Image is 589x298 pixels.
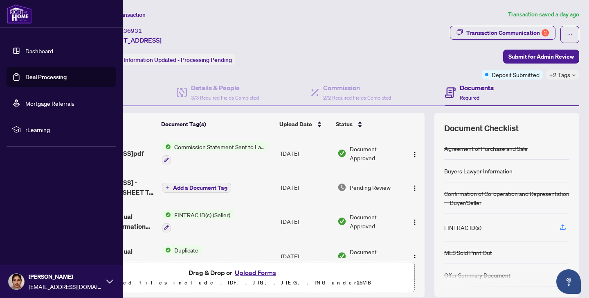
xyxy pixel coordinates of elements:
h4: Commission [323,83,391,93]
img: Status Icon [162,246,171,255]
div: Transaction Communication [466,26,549,39]
div: MLS Sold Print Out [444,248,492,257]
button: Logo [408,147,421,160]
span: Upload Date [279,120,312,129]
a: Dashboard [25,47,53,55]
span: Status [336,120,353,129]
h4: Documents [460,83,494,93]
span: Document Checklist [444,123,519,134]
span: Document Approved [350,212,401,230]
span: Add a Document Tag [173,185,227,191]
span: Commission Statement Sent to Lawyer [171,142,268,151]
span: Pending Review [350,183,391,192]
img: Status Icon [162,210,171,219]
span: +2 Tags [549,70,570,80]
img: Document Status [337,217,346,226]
span: View Transaction [102,11,146,18]
td: [DATE] [278,136,334,171]
img: Document Status [337,252,346,261]
button: Logo [408,215,421,228]
img: Logo [411,151,418,158]
article: Transaction saved a day ago [508,10,579,19]
span: Deposit Submitted [492,70,540,79]
div: Confirmation of Co-operation and Representation—Buyer/Seller [444,189,569,207]
button: Logo [408,181,421,194]
div: FINTRAC ID(s) [444,223,481,232]
div: Offer Summary Document [444,271,510,280]
span: Duplicate [171,246,202,255]
span: 36931 [124,27,142,34]
button: Status IconDuplicate [162,246,246,268]
img: logo [7,4,32,24]
img: Logo [411,185,418,191]
td: [DATE] [278,171,334,204]
a: Mortgage Referrals [25,100,74,107]
span: ellipsis [567,32,573,37]
img: Document Status [337,183,346,192]
span: FINTRAC ID(s) (Seller) [171,210,234,219]
img: Status Icon [162,142,171,151]
span: plus [166,185,170,189]
td: [DATE] [278,204,334,239]
div: Status: [101,54,235,65]
button: Logo [408,250,421,263]
span: [EMAIL_ADDRESS][DOMAIN_NAME] [29,282,102,291]
button: Status IconCommission Statement Sent to Lawyer [162,142,268,164]
img: Document Status [337,149,346,158]
span: Drag & Drop or [189,267,279,278]
div: 2 [542,29,549,36]
span: Document Approved [350,247,401,265]
th: Status [333,113,402,136]
p: Supported files include .PDF, .JPG, .JPEG, .PNG under 25 MB [58,278,409,288]
div: Buyers Lawyer Information [444,166,513,175]
a: Deal Processing [25,73,67,81]
button: Status IconFINTRAC ID(s) (Seller) [162,210,234,232]
span: Required [460,95,479,101]
img: Profile Icon [9,274,24,289]
img: Logo [411,254,418,261]
span: Document Approved [350,144,401,162]
button: Add a Document Tag [162,183,231,193]
span: Submit for Admin Review [508,50,574,63]
button: Add a Document Tag [162,182,231,193]
button: Transaction Communication2 [450,26,555,40]
div: Agreement of Purchase and Sale [444,144,528,153]
span: 2/2 Required Fields Completed [323,95,391,101]
button: Open asap [556,269,581,294]
span: Information Updated - Processing Pending [124,56,232,64]
img: Logo [411,219,418,225]
span: [PERSON_NAME] [29,272,102,281]
th: Upload Date [276,113,332,136]
span: rLearning [25,125,110,134]
h4: Details & People [191,83,259,93]
span: Drag & Drop orUpload FormsSupported files include .PDF, .JPG, .JPEG, .PNG under25MB [53,262,414,293]
button: Submit for Admin Review [503,50,579,64]
button: Upload Forms [232,267,279,278]
span: down [572,73,576,77]
th: Document Tag(s) [158,113,277,136]
td: [DATE] [278,239,334,274]
span: [STREET_ADDRESS] [101,35,162,45]
span: 3/3 Required Fields Completed [191,95,259,101]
